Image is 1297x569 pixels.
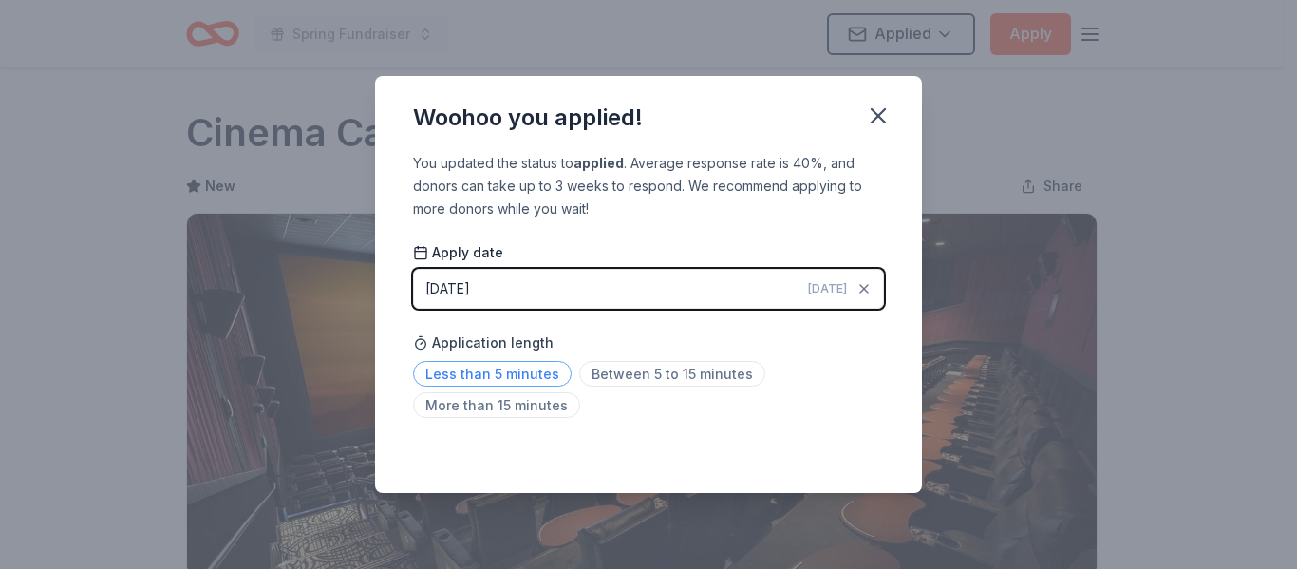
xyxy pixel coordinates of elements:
span: [DATE] [808,281,847,296]
span: Less than 5 minutes [413,361,572,387]
b: applied [573,155,624,171]
span: More than 15 minutes [413,392,580,418]
span: Between 5 to 15 minutes [579,361,765,387]
span: Apply date [413,243,503,262]
div: Woohoo you applied! [413,103,643,133]
button: [DATE][DATE] [413,269,884,309]
div: You updated the status to . Average response rate is 40%, and donors can take up to 3 weeks to re... [413,152,884,220]
span: Application length [413,332,554,354]
div: [DATE] [425,277,470,300]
